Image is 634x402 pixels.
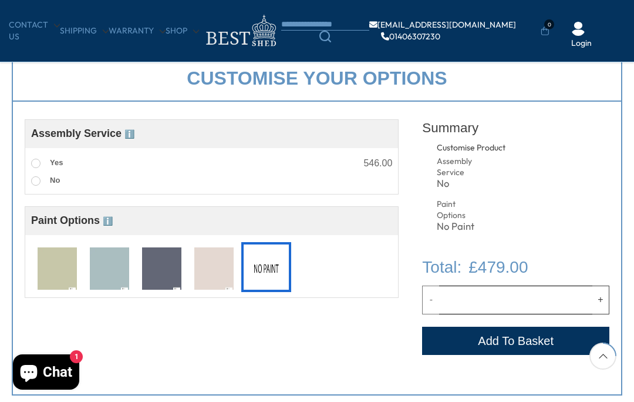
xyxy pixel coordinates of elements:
[9,354,83,393] inbox-online-store-chat: Shopify online store chat
[437,142,511,154] div: Customise Product
[38,247,77,291] img: T7010
[437,156,483,179] div: Assembly Service
[109,25,166,37] a: Warranty
[381,32,440,41] a: 01406307230
[9,19,60,42] a: CONTACT US
[31,128,134,139] span: Assembly Service
[422,113,609,142] div: Summary
[60,25,109,37] a: Shipping
[437,222,483,232] div: No Paint
[85,242,134,292] div: T7024
[189,242,239,292] div: T7078
[103,216,113,226] span: ℹ️
[90,247,129,291] img: T7024
[50,176,60,185] span: No
[369,21,516,29] a: [EMAIL_ADDRESS][DOMAIN_NAME]
[241,242,291,292] div: No Paint
[12,55,622,102] div: Customise your options
[142,247,181,291] img: T7033
[124,129,134,139] span: ℹ️
[31,215,113,226] span: Paint Options
[194,247,234,291] img: T7078
[199,12,281,50] img: logo
[281,31,369,42] a: Search
[437,199,483,222] div: Paint Options
[437,179,483,189] div: No
[541,25,549,37] a: 0
[544,19,554,29] span: 0
[571,22,585,36] img: User Icon
[571,38,592,49] a: Login
[592,286,609,314] button: Increase quantity
[50,158,63,167] span: Yes
[166,25,199,37] a: Shop
[439,286,592,314] input: Quantity
[137,242,187,292] div: T7033
[247,247,286,291] img: No Paint
[468,255,528,279] span: £479.00
[32,242,82,292] div: T7010
[363,159,392,168] div: 546.00
[422,286,439,314] button: Decrease quantity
